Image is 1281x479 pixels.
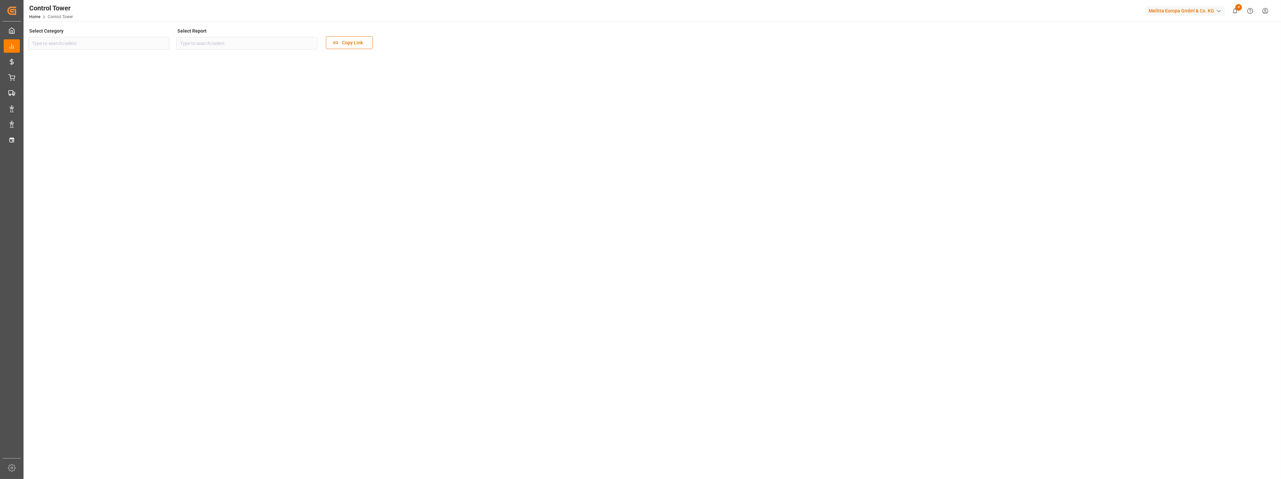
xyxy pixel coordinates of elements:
[1228,3,1243,18] button: show 4 new notifications
[326,36,373,49] button: Copy Link
[28,37,169,50] input: Type to search/select
[28,26,65,36] label: Select Category
[1146,4,1228,17] button: Melitta Europa GmbH & Co. KG
[29,3,73,13] div: Control Tower
[176,26,208,36] label: Select Report
[29,14,40,19] a: Home
[176,37,317,50] input: Type to search/select
[1235,4,1242,11] span: 4
[1243,3,1258,18] button: Help Center
[339,39,366,46] span: Copy Link
[1146,6,1225,16] div: Melitta Europa GmbH & Co. KG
